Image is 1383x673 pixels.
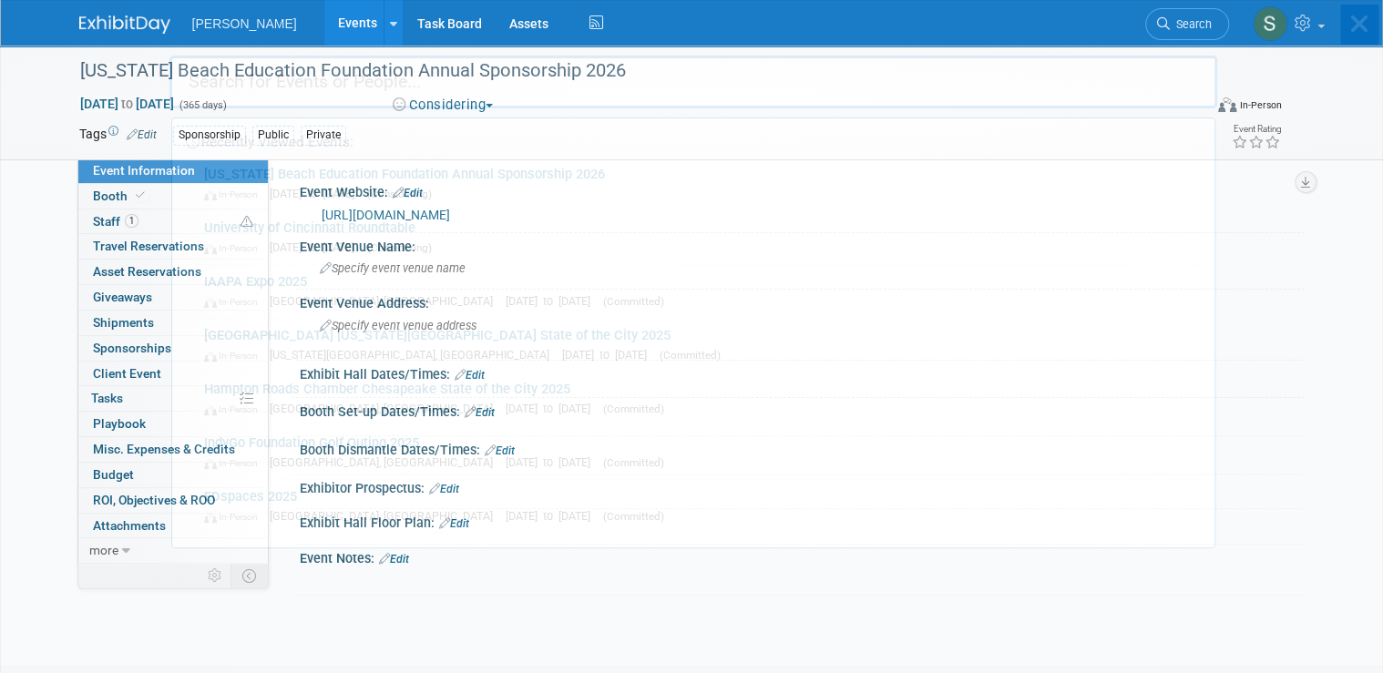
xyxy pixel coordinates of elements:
span: (Committed) [603,295,664,308]
a: Hampton Roads Chamber Chesapeake State of the City 2025 In-Person [GEOGRAPHIC_DATA], [GEOGRAPHIC_... [195,372,1205,425]
span: [DATE] to [DATE] [506,509,599,523]
span: (Committed) [603,403,664,415]
span: [DATE] to [DATE] [562,348,656,362]
span: In-Person [204,189,266,200]
span: [GEOGRAPHIC_DATA], [GEOGRAPHIC_DATA] [270,402,502,415]
span: In-Person [204,457,266,469]
span: (Committed) [603,510,664,523]
a: IndyGo Foundation Golf Outing 2025 In-Person [GEOGRAPHIC_DATA], [GEOGRAPHIC_DATA] [DATE] to [DATE... [195,426,1205,479]
span: [US_STATE][GEOGRAPHIC_DATA], [GEOGRAPHIC_DATA] [270,348,558,362]
a: [US_STATE] Beach Education Foundation Annual Sponsorship 2026 In-Person [DATE] to [DATE] (Conside... [195,158,1205,210]
a: University of Cincinnati Roundtable In-Person [DATE] to [DATE] (Considering) [195,211,1205,264]
span: In-Person [204,296,266,308]
span: (Considering) [367,188,432,200]
div: Recently Viewed Events: [181,118,1205,158]
span: In-Person [204,350,266,362]
span: (Committed) [603,456,664,469]
span: [GEOGRAPHIC_DATA], [GEOGRAPHIC_DATA] [270,509,502,523]
span: [GEOGRAPHIC_DATA], [GEOGRAPHIC_DATA] [270,294,502,308]
span: [DATE] to [DATE] [506,455,599,469]
span: [DATE] to [DATE] [506,294,599,308]
span: (Committed) [660,349,721,362]
span: [DATE] to [DATE] [506,402,599,415]
a: IAAPA Expo 2025 In-Person [GEOGRAPHIC_DATA], [GEOGRAPHIC_DATA] [DATE] to [DATE] (Committed) [195,265,1205,318]
span: [DATE] to [DATE] [270,240,364,254]
span: In-Person [204,511,266,523]
span: (Considering) [367,241,432,254]
span: [DATE] to [DATE] [270,187,364,200]
span: [GEOGRAPHIC_DATA], [GEOGRAPHIC_DATA] [270,455,502,469]
a: [GEOGRAPHIC_DATA] [US_STATE][GEOGRAPHIC_DATA] State of the City 2025 In-Person [US_STATE][GEOGRAP... [195,319,1205,372]
span: In-Person [204,242,266,254]
span: In-Person [204,403,266,415]
a: EDspaces 2025 In-Person [GEOGRAPHIC_DATA], [GEOGRAPHIC_DATA] [DATE] to [DATE] (Committed) [195,480,1205,533]
input: Search for Events or People... [169,56,1217,108]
